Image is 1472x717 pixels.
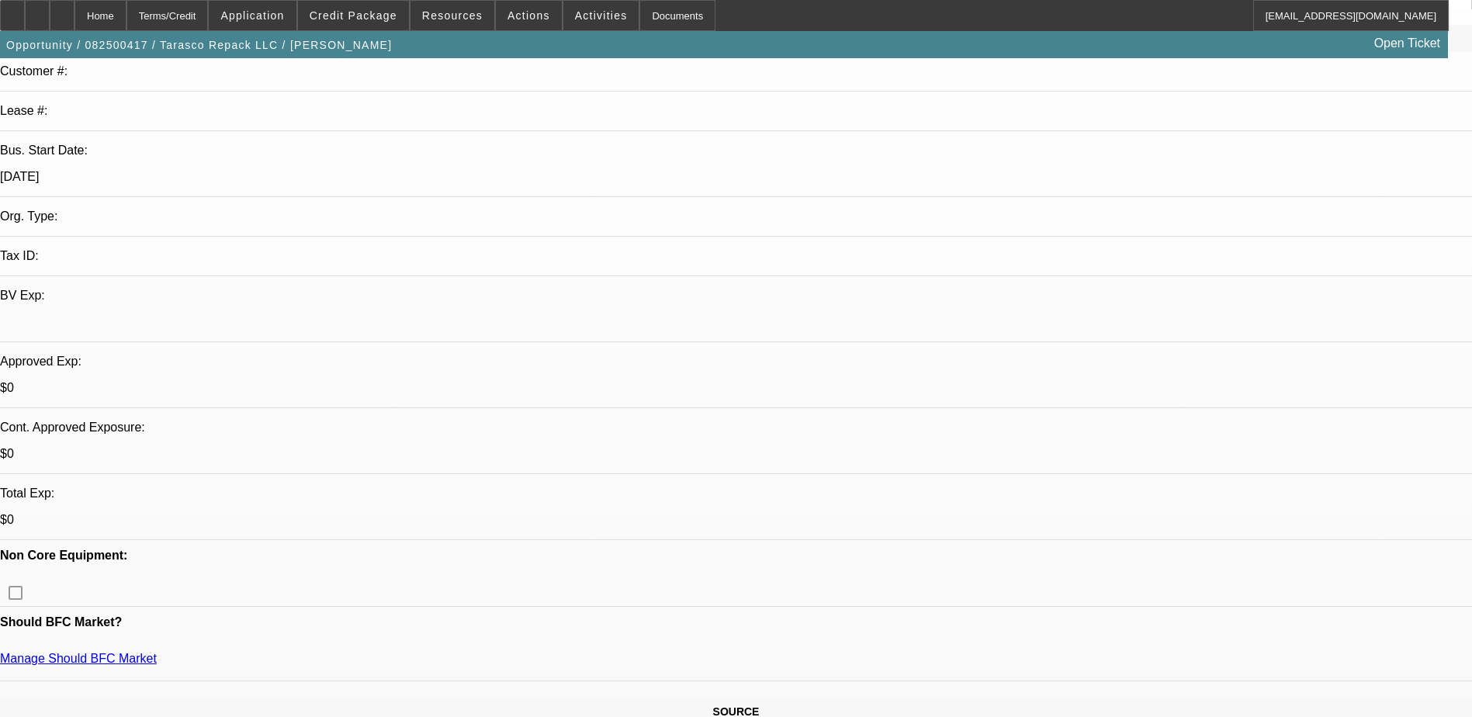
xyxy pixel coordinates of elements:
span: Actions [507,9,550,22]
button: Actions [496,1,562,30]
span: Credit Package [310,9,397,22]
button: Activities [563,1,639,30]
a: Open Ticket [1368,30,1446,57]
span: Opportunity / 082500417 / Tarasco Repack LLC / [PERSON_NAME] [6,39,392,51]
button: Resources [410,1,494,30]
span: Application [220,9,284,22]
span: Activities [575,9,628,22]
button: Application [209,1,296,30]
button: Credit Package [298,1,409,30]
span: Resources [422,9,483,22]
